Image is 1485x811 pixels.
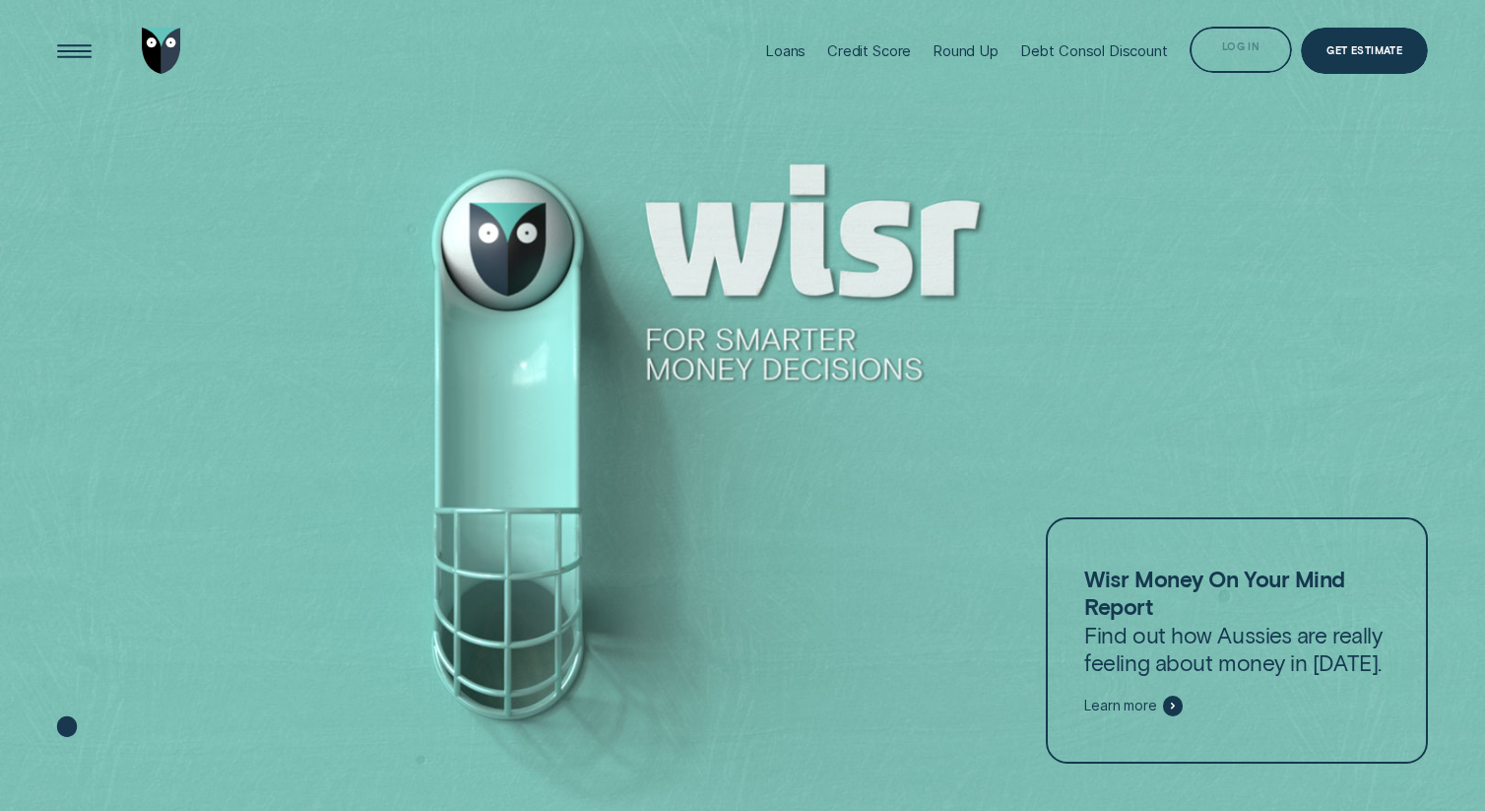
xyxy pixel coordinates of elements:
[933,42,999,60] div: Round Up
[1020,42,1168,60] div: Debt Consol Discount
[1084,565,1345,620] strong: Wisr Money On Your Mind Report
[51,28,97,74] button: Open Menu
[1046,517,1428,764] a: Wisr Money On Your Mind ReportFind out how Aussies are really feeling about money in [DATE].Learn...
[765,42,806,60] div: Loans
[142,28,180,74] img: Wisr
[1301,28,1428,74] a: Get Estimate
[1190,27,1293,73] button: Log in
[1084,697,1157,713] span: Learn more
[827,42,911,60] div: Credit Score
[1084,565,1389,676] p: Find out how Aussies are really feeling about money in [DATE].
